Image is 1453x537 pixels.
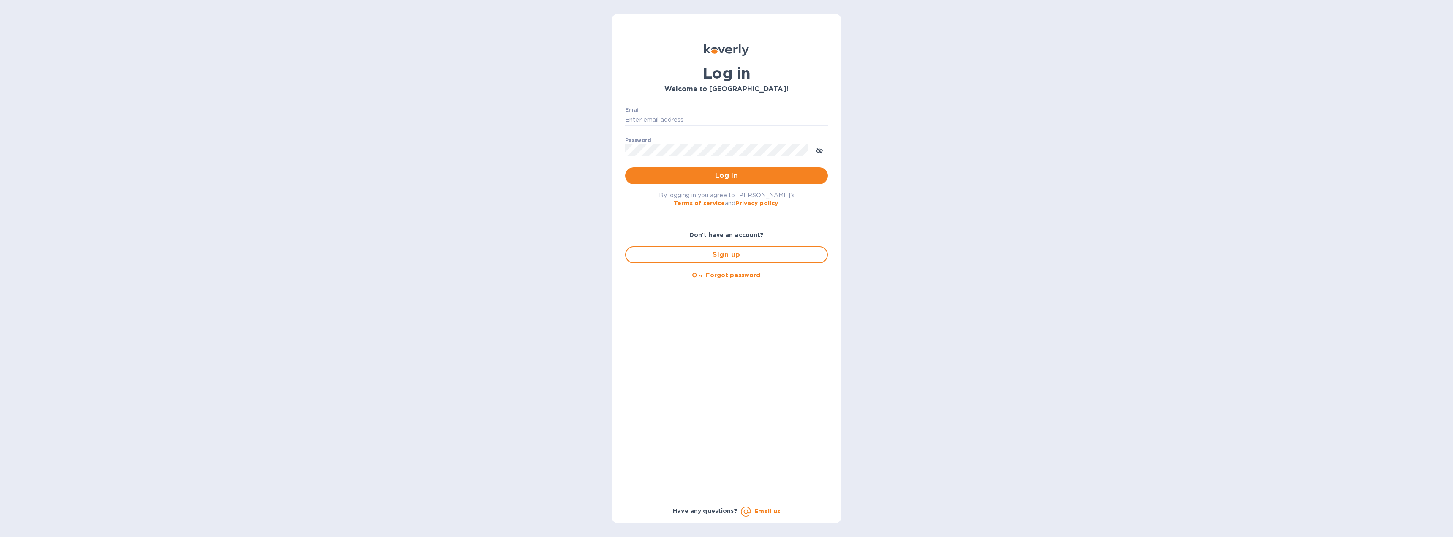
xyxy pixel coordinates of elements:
h3: Welcome to [GEOGRAPHIC_DATA]! [625,85,828,93]
button: Sign up [625,246,828,263]
label: Password [625,138,651,143]
h1: Log in [625,64,828,82]
span: Log in [632,171,821,181]
span: Sign up [633,250,820,260]
button: toggle password visibility [811,142,828,158]
input: Enter email address [625,114,828,126]
a: Terms of service [674,200,725,207]
label: Email [625,107,640,112]
img: Koverly [704,44,749,56]
button: Log in [625,167,828,184]
u: Forgot password [706,272,760,278]
b: Have any questions? [673,507,737,514]
b: Don't have an account? [689,232,764,238]
a: Email us [754,508,780,515]
a: Privacy policy [735,200,778,207]
span: By logging in you agree to [PERSON_NAME]'s and . [659,192,795,207]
